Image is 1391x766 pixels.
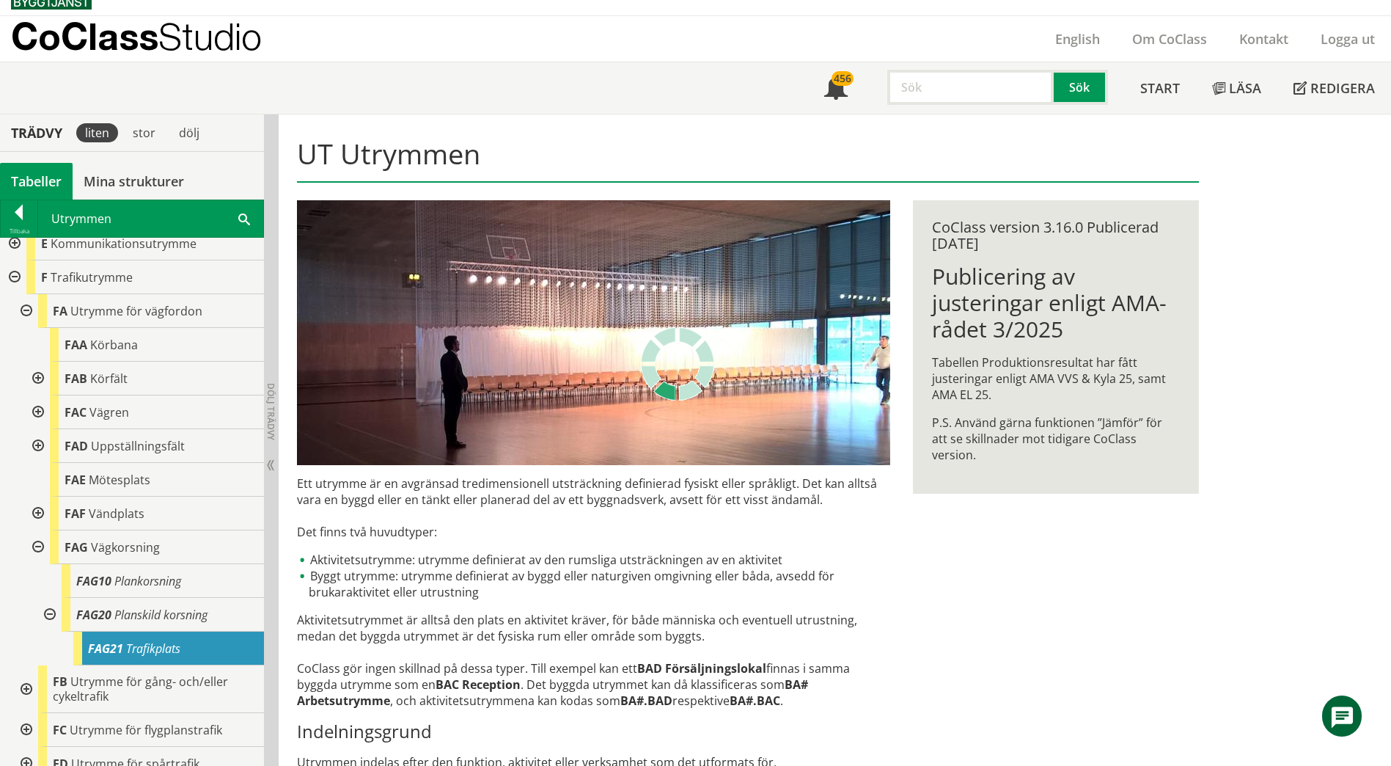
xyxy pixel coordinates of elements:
span: Vägkorsning [91,539,160,555]
span: Körbana [90,337,138,353]
span: Vägren [89,404,129,420]
div: Trädvy [3,125,70,141]
span: FB [53,674,67,690]
div: Utrymmen [38,200,263,237]
span: Läsa [1229,79,1261,97]
div: CoClass version 3.16.0 Publicerad [DATE] [932,219,1179,252]
span: FC [53,722,67,738]
h1: Publicering av justeringar enligt AMA-rådet 3/2025 [932,263,1179,343]
a: Start [1124,62,1196,114]
a: Redigera [1277,62,1391,114]
span: FAB [65,371,87,387]
p: CoClass [11,28,262,45]
a: Logga ut [1304,30,1391,48]
span: Trafikplats [126,641,180,657]
span: FAE [65,472,86,488]
span: F [41,269,48,285]
span: Vändplats [89,506,144,522]
img: utrymme.jpg [297,200,890,465]
a: Läsa [1196,62,1277,114]
div: stor [124,123,164,142]
strong: BAD Försäljningslokal [637,660,766,676]
div: Tillbaka [1,225,37,237]
span: FAG21 [88,641,123,657]
span: FAA [65,337,87,353]
h3: Indelningsgrund [297,721,890,743]
a: Om CoClass [1116,30,1223,48]
span: Utrymme för vägfordon [70,303,202,319]
span: Mötesplats [89,472,150,488]
div: liten [76,123,118,142]
span: Notifikationer [824,78,848,101]
p: P.S. Använd gärna funktionen ”Jämför” för att se skillnader mot tidigare CoClass version. [932,415,1179,463]
span: Trafikutrymme [51,269,133,285]
span: E [41,236,48,252]
strong: BA#.BAC [730,693,780,709]
div: 456 [832,71,854,86]
li: Byggt utrymme: utrymme definierat av byggd eller naturgiven omgivning eller båda, avsedd för bruk... [297,568,890,600]
a: Mina strukturer [73,163,195,200]
span: FA [53,303,67,319]
a: Kontakt [1223,30,1304,48]
div: dölj [170,123,208,142]
p: Tabellen Produktionsresultat har fått justeringar enligt AMA VVS & Kyla 25, samt AMA EL 25. [932,354,1179,403]
span: Redigera [1310,79,1375,97]
span: Dölj trädvy [265,383,277,440]
h1: UT Utrymmen [297,137,1198,183]
span: FAC [65,404,87,420]
span: Utrymme för gång- och/eller cykeltrafik [53,674,228,704]
span: FAF [65,506,86,522]
span: FAG [65,539,88,555]
span: Plankorsning [114,573,181,589]
button: Sök [1054,70,1108,105]
span: Studio [158,15,262,58]
span: Kommunikationsutrymme [51,236,197,252]
strong: BA#.BAD [620,693,672,709]
span: Planskild korsning [114,607,208,623]
span: FAG20 [76,607,111,623]
strong: BA# Arbetsutrymme [297,676,808,709]
span: FAD [65,438,88,454]
a: 456 [808,62,864,114]
span: Körfält [90,371,128,387]
input: Sök [887,70,1054,105]
span: Start [1140,79,1180,97]
a: English [1039,30,1116,48]
li: Aktivitetsutrymme: utrymme definierat av den rumsliga utsträckningen av en aktivitet [297,552,890,568]
img: Laddar [641,327,714,401]
span: Sök i tabellen [238,211,250,226]
a: CoClassStudio [11,16,293,62]
span: FAG10 [76,573,111,589]
span: Utrymme för flygplanstrafik [70,722,222,738]
span: Uppställningsfält [91,438,185,454]
strong: BAC Reception [436,676,521,693]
